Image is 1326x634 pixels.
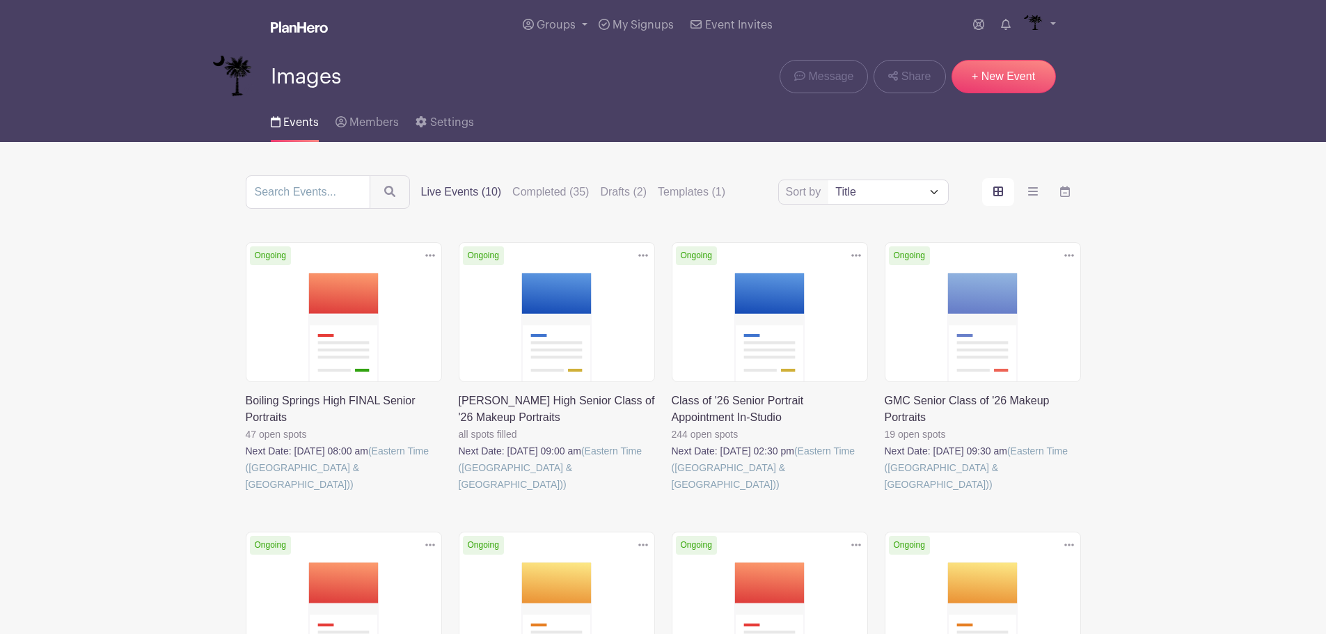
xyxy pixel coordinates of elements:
[336,97,399,142] a: Members
[952,60,1056,93] a: + New Event
[246,175,370,209] input: Search Events...
[212,56,254,97] img: IMAGES%20logo%20transparenT%20PNG%20s.png
[416,97,473,142] a: Settings
[512,184,589,200] label: Completed (35)
[421,184,725,200] div: filters
[901,68,931,85] span: Share
[600,184,647,200] label: Drafts (2)
[421,184,502,200] label: Live Events (10)
[271,22,328,33] img: logo_white-6c42ec7e38ccf1d336a20a19083b03d10ae64f83f12c07503d8b9e83406b4c7d.svg
[283,117,319,128] span: Events
[1022,14,1044,36] img: IMAGES%20logo%20transparenT%20PNG%20s.png
[271,97,319,142] a: Events
[705,19,773,31] span: Event Invites
[786,184,826,200] label: Sort by
[874,60,945,93] a: Share
[349,117,399,128] span: Members
[537,19,576,31] span: Groups
[430,117,474,128] span: Settings
[808,68,853,85] span: Message
[658,184,725,200] label: Templates (1)
[271,65,341,88] span: Images
[982,178,1081,206] div: order and view
[780,60,868,93] a: Message
[613,19,674,31] span: My Signups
